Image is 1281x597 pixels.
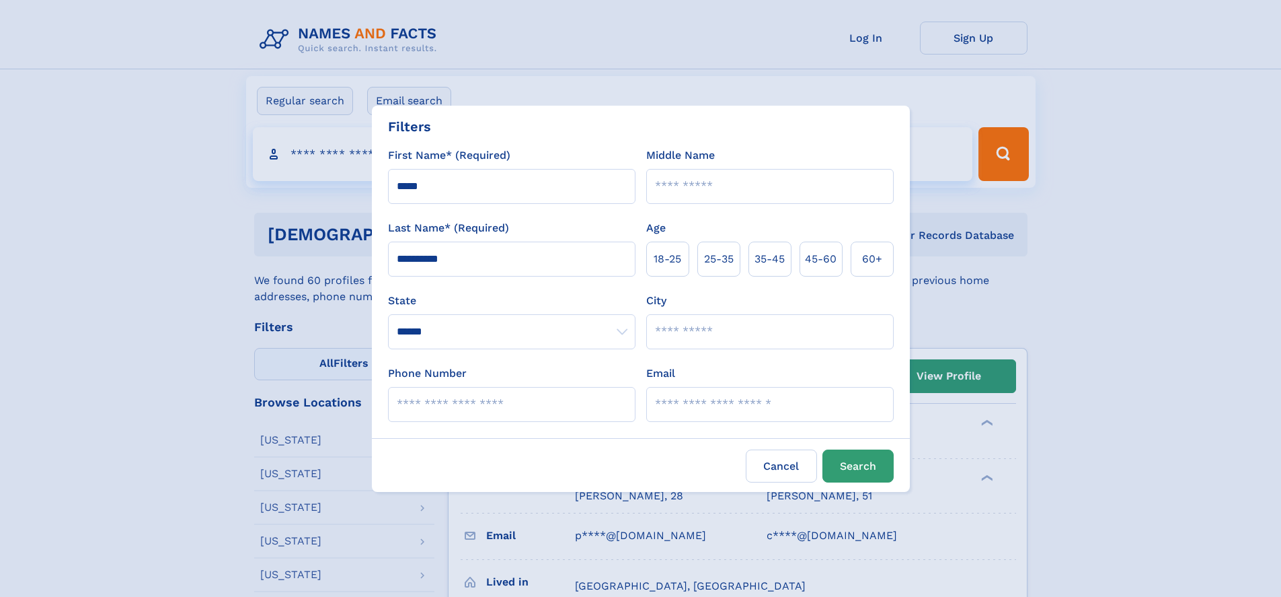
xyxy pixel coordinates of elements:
[646,293,666,309] label: City
[388,220,509,236] label: Last Name* (Required)
[654,251,681,267] span: 18‑25
[704,251,734,267] span: 25‑35
[746,450,817,483] label: Cancel
[862,251,882,267] span: 60+
[822,450,894,483] button: Search
[754,251,785,267] span: 35‑45
[646,147,715,164] label: Middle Name
[388,293,635,309] label: State
[646,220,666,236] label: Age
[388,147,510,164] label: First Name* (Required)
[805,251,837,267] span: 45‑60
[646,365,675,382] label: Email
[388,365,467,382] label: Phone Number
[388,116,431,137] div: Filters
